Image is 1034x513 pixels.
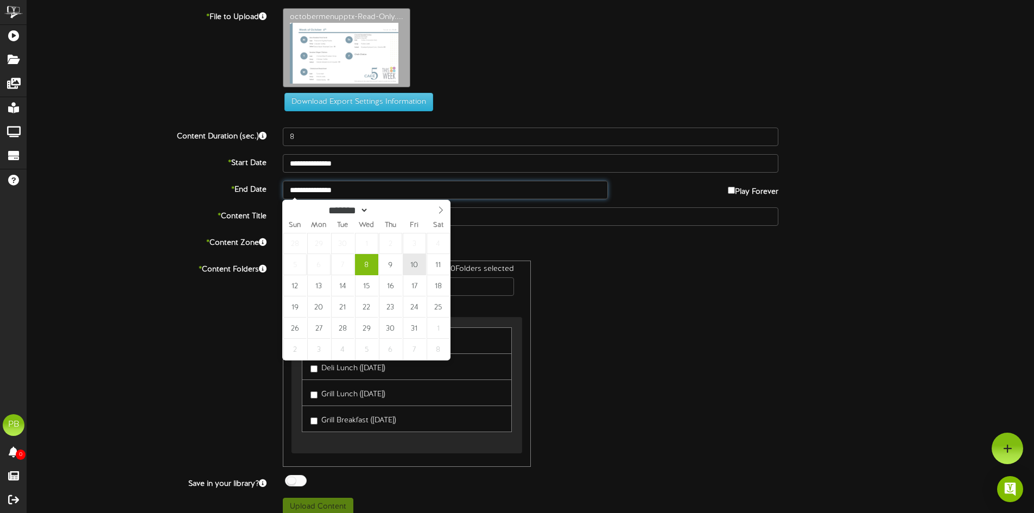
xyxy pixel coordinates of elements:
[310,359,385,374] label: Deli Lunch ([DATE])
[355,233,378,254] span: October 1, 2025
[331,222,354,229] span: Tue
[307,222,331,229] span: Mon
[427,254,450,275] span: October 11, 2025
[307,275,331,296] span: October 13, 2025
[307,339,331,360] span: November 3, 2025
[379,254,402,275] span: October 9, 2025
[402,222,426,229] span: Fri
[283,339,307,360] span: November 2, 2025
[403,254,426,275] span: October 10, 2025
[427,339,450,360] span: November 8, 2025
[355,318,378,339] span: October 29, 2025
[403,275,426,296] span: October 17, 2025
[279,98,433,106] a: Download Export Settings Information
[283,222,307,229] span: Sun
[379,296,402,318] span: October 23, 2025
[378,222,402,229] span: Thu
[310,365,318,372] input: Deli Lunch ([DATE])
[310,391,318,398] input: Grill Lunch ([DATE])
[310,417,318,425] input: Grill Breakfast ([DATE])
[369,205,408,216] input: Year
[283,254,307,275] span: October 5, 2025
[403,233,426,254] span: October 3, 2025
[310,411,396,426] label: Grill Breakfast ([DATE])
[379,275,402,296] span: October 16, 2025
[728,187,735,194] input: Play Forever
[283,207,778,226] input: Title of this Content
[427,296,450,318] span: October 25, 2025
[331,275,354,296] span: October 14, 2025
[19,181,275,195] label: End Date
[310,385,385,400] label: Grill Lunch ([DATE])
[355,339,378,360] span: November 5, 2025
[331,318,354,339] span: October 28, 2025
[283,275,307,296] span: October 12, 2025
[19,154,275,169] label: Start Date
[379,339,402,360] span: November 6, 2025
[283,296,307,318] span: October 19, 2025
[331,233,354,254] span: September 30, 2025
[19,8,275,23] label: File to Upload
[403,296,426,318] span: October 24, 2025
[307,318,331,339] span: October 27, 2025
[283,233,307,254] span: September 28, 2025
[426,222,450,229] span: Sat
[307,254,331,275] span: October 6, 2025
[728,181,778,198] label: Play Forever
[354,222,378,229] span: Wed
[19,234,275,249] label: Content Zone
[379,233,402,254] span: October 2, 2025
[331,339,354,360] span: November 4, 2025
[427,233,450,254] span: October 4, 2025
[19,475,275,490] label: Save in your library?
[19,261,275,275] label: Content Folders
[283,318,307,339] span: October 26, 2025
[379,318,402,339] span: October 30, 2025
[19,207,275,222] label: Content Title
[997,476,1023,502] div: Open Intercom Messenger
[307,233,331,254] span: September 29, 2025
[284,93,433,111] button: Download Export Settings Information
[3,414,24,436] div: PB
[427,275,450,296] span: October 18, 2025
[331,254,354,275] span: October 7, 2025
[403,318,426,339] span: October 31, 2025
[355,275,378,296] span: October 15, 2025
[331,296,354,318] span: October 21, 2025
[403,339,426,360] span: November 7, 2025
[355,254,378,275] span: October 8, 2025
[307,296,331,318] span: October 20, 2025
[16,449,26,460] span: 0
[19,128,275,142] label: Content Duration (sec.)
[427,318,450,339] span: November 1, 2025
[355,296,378,318] span: October 22, 2025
